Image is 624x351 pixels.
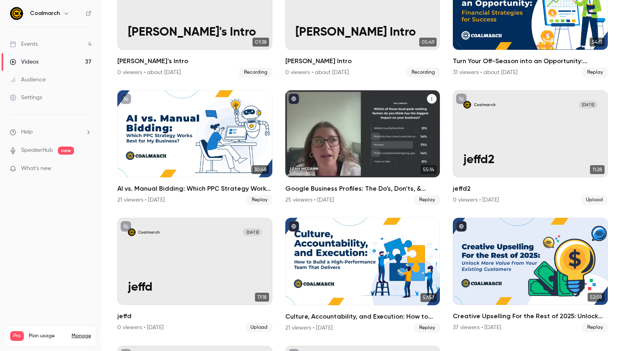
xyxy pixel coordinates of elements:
span: 30:48 [252,165,269,174]
h2: jeffd [117,311,272,321]
span: [DATE] [579,101,598,108]
div: Videos [10,58,38,66]
span: 17:18 [255,293,269,302]
div: 21 viewers • [DATE] [117,196,165,204]
a: Manage [72,333,91,339]
p: Coalmarch [138,230,159,235]
span: Plan usage [29,333,67,339]
li: Creative Upselling For the Rest of 2025: Unlock More Value from Your Existing Customers [453,218,608,332]
a: 55:14Google Business Profiles: The Do’s, Don’ts, & Biggest Opportunities For Your Business25 view... [285,90,440,205]
img: jeffd2 [463,101,471,108]
span: 55:14 [420,165,437,174]
li: Culture, Accountability, and Execution: How to Build a High-Performance Team in a Field Service B... [285,218,440,332]
span: 57:57 [420,293,437,302]
h2: Turn Your Off-Season into an Opportunity: Financial Strategies for Success [453,56,608,66]
button: unpublished [456,94,467,104]
span: Upload [246,323,272,332]
p: [PERSON_NAME]'s Intro [128,26,262,40]
span: 54:11 [590,38,605,47]
span: Replay [414,195,440,205]
span: Help [21,128,33,136]
p: [PERSON_NAME] Intro [295,26,429,40]
button: unpublished [121,94,131,104]
div: 0 viewers • about [DATE] [285,68,349,77]
div: 0 viewers • about [DATE] [117,68,181,77]
button: published [289,221,299,232]
img: jeffd [128,228,136,236]
div: 37 viewers • [DATE] [453,323,501,332]
div: Settings [10,94,42,102]
h2: Culture, Accountability, and Execution: How to Build a High-Performance Team in a Field Service B... [285,312,440,321]
span: [DATE] [243,228,262,236]
span: 07:38 [253,38,269,47]
div: 0 viewers • [DATE] [117,323,163,332]
span: Pro [10,331,24,341]
h2: jeffd2 [453,184,608,194]
h2: [PERSON_NAME]'s Intro [117,56,272,66]
a: jeffd2Coalmarch[DATE]jeffd211:28jeffd20 viewers • [DATE]Upload [453,90,608,205]
div: 31 viewers • about [DATE] [453,68,518,77]
span: Replay [582,68,608,77]
a: 57:57Culture, Accountability, and Execution: How to Build a High-Performance Team in a Field Serv... [285,218,440,332]
span: new [58,147,74,155]
span: Recording [407,68,440,77]
h2: [PERSON_NAME] Intro [285,56,440,66]
li: AI vs. Manual Bidding: Which PPC Strategy Works Best for My Business? [117,90,272,205]
span: 11:28 [590,165,605,174]
a: jeffdCoalmarch[DATE]jeffd17:18jeffd0 viewers • [DATE]Upload [117,218,272,332]
span: Replay [414,323,440,333]
h2: Creative Upselling For the Rest of 2025: Unlock More Value from Your Existing Customers [453,311,608,321]
div: Audience [10,76,46,84]
li: jeffd2 [453,90,608,205]
li: jeffd [117,218,272,332]
h6: Coalmarch [30,9,60,17]
button: unpublished [121,221,131,232]
div: 0 viewers • [DATE] [453,196,499,204]
div: Events [10,40,38,48]
div: 21 viewers • [DATE] [285,324,333,332]
span: Upload [581,195,608,205]
span: Replay [582,323,608,332]
span: What's new [21,164,51,173]
span: 52:58 [588,293,605,302]
a: 30:48AI vs. Manual Bidding: Which PPC Strategy Works Best for My Business?21 viewers • [DATE]Replay [117,90,272,205]
a: SpeakerHub [21,146,53,155]
li: Google Business Profiles: The Do’s, Don’ts, & Biggest Opportunities For Your Business [285,90,440,205]
span: Replay [247,195,272,205]
button: published [289,94,299,104]
img: Coalmarch [10,7,23,20]
div: 25 viewers • [DATE] [285,196,334,204]
li: help-dropdown-opener [10,128,91,136]
h2: AI vs. Manual Bidding: Which PPC Strategy Works Best for My Business? [117,184,272,194]
button: published [456,221,467,232]
p: jeffd2 [463,153,597,167]
a: 52:58Creative Upselling For the Rest of 2025: Unlock More Value from Your Existing Customers37 vi... [453,218,608,332]
p: Coalmarch [474,102,495,107]
span: Recording [239,68,272,77]
p: jeffd [128,281,262,295]
h2: Google Business Profiles: The Do’s, Don’ts, & Biggest Opportunities For Your Business [285,184,440,194]
span: 05:49 [419,38,437,47]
